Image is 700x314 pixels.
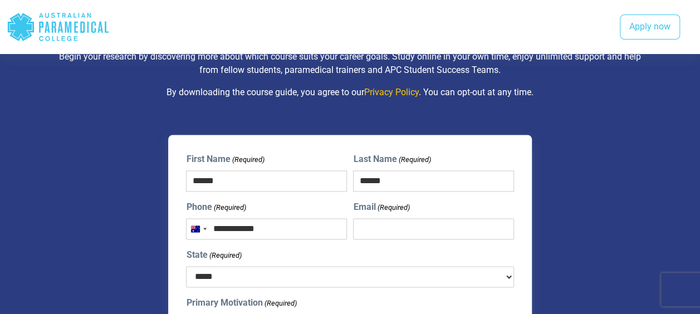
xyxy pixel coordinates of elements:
[398,154,431,165] span: (Required)
[186,153,264,166] label: First Name
[58,50,642,77] p: Begin your research by discovering more about which course suits your career goals. Study online ...
[208,250,242,261] span: (Required)
[186,248,241,262] label: State
[231,154,265,165] span: (Required)
[213,202,246,213] span: (Required)
[376,202,410,213] span: (Required)
[353,200,409,214] label: Email
[186,200,246,214] label: Phone
[353,153,430,166] label: Last Name
[7,9,110,45] div: Australian Paramedical College
[186,296,296,310] label: Primary Motivation
[620,14,680,40] a: Apply now
[187,219,210,239] button: Selected country
[58,86,642,99] p: By downloading the course guide, you agree to our . You can opt-out at any time.
[364,87,419,97] a: Privacy Policy
[263,298,297,309] span: (Required)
